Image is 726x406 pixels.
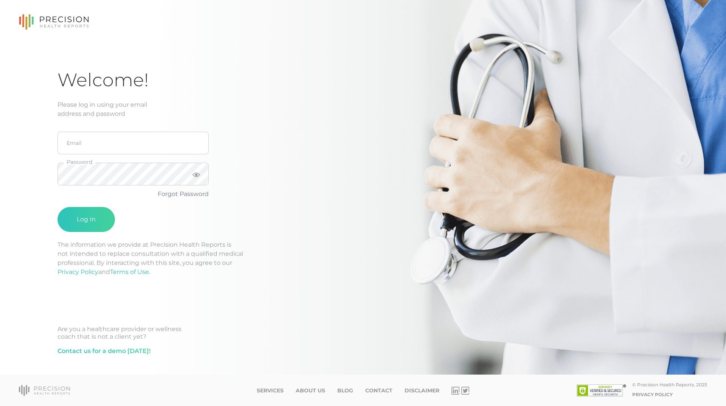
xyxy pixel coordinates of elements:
a: Contact us for a demo [DATE]! [57,347,150,356]
input: Email [57,132,209,154]
img: SSL site seal - click to verify [577,384,626,397]
p: The information we provide at Precision Health Reports is not intended to replace consultation wi... [57,240,669,277]
a: Disclaimer [405,387,439,394]
a: Forgot Password [158,190,209,198]
a: Contact [365,387,392,394]
a: Privacy Policy [632,392,673,397]
h1: Welcome! [57,69,669,91]
div: © Precision Health Reports, 2025 [632,382,707,387]
div: Are you a healthcare provider or wellness coach that is not a client yet? [57,325,669,341]
a: About Us [296,387,325,394]
button: Log In [57,207,115,232]
div: Please log in using your email address and password [57,100,669,118]
a: Blog [337,387,353,394]
a: Terms of Use. [110,268,150,275]
a: Services [257,387,284,394]
a: Privacy Policy [57,268,98,275]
